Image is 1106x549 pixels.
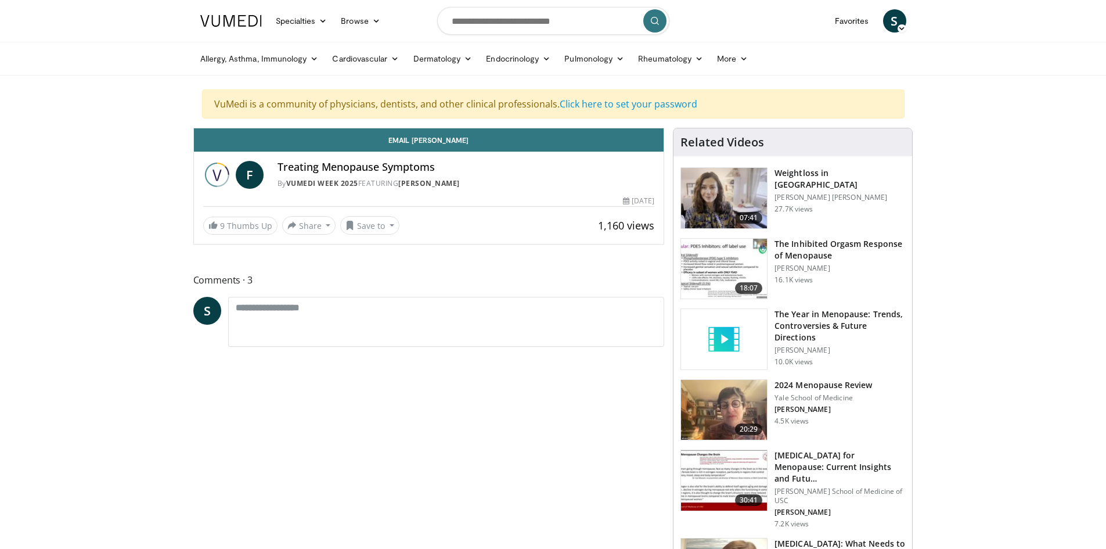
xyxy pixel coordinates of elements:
span: Comments 3 [193,272,665,288]
a: S [193,297,221,325]
img: 692f135d-47bd-4f7e-b54d-786d036e68d3.150x105_q85_crop-smart_upscale.jpg [681,380,767,440]
img: video_placeholder_short.svg [681,309,767,369]
p: 10.0K views [774,357,813,367]
p: [PERSON_NAME] [774,346,905,355]
a: Email [PERSON_NAME] [194,128,664,152]
a: Browse [334,9,387,33]
div: By FEATURING [278,178,655,189]
div: VuMedi is a community of physicians, dentists, and other clinical professionals. [202,89,905,119]
p: [PERSON_NAME] School of Medicine of USC [774,487,905,505]
p: Yale School of Medicine [774,393,872,403]
a: Favorites [828,9,876,33]
h4: Treating Menopause Symptoms [278,161,655,174]
img: 9983fed1-7565-45be-8934-aef1103ce6e2.150x105_q85_crop-smart_upscale.jpg [681,168,767,228]
button: Save to [340,216,399,235]
a: Specialties [269,9,334,33]
a: The Year in Menopause: Trends, Controversies & Future Directions [PERSON_NAME] 10.0K views [680,308,905,370]
a: 18:07 The Inhibited Orgasm Response of Menopause [PERSON_NAME] 16.1K views [680,238,905,300]
img: 283c0f17-5e2d-42ba-a87c-168d447cdba4.150x105_q85_crop-smart_upscale.jpg [681,239,767,299]
h3: 2024 Menopause Review [774,379,872,391]
img: Vumedi Week 2025 [203,161,231,189]
p: [PERSON_NAME] [774,508,905,517]
p: [PERSON_NAME] [774,264,905,273]
h4: Related Videos [680,135,764,149]
a: 20:29 2024 Menopause Review Yale School of Medicine [PERSON_NAME] 4.5K views [680,379,905,441]
p: 4.5K views [774,417,809,426]
a: 9 Thumbs Up [203,217,278,235]
a: Click here to set your password [560,98,697,110]
a: More [710,47,755,70]
a: Allergy, Asthma, Immunology [193,47,326,70]
p: [PERSON_NAME] [PERSON_NAME] [774,193,905,202]
a: S [883,9,906,33]
span: 07:41 [735,212,763,224]
p: [PERSON_NAME] [774,405,872,414]
span: 9 [220,220,225,231]
a: F [236,161,264,189]
h3: Weightloss in [GEOGRAPHIC_DATA] [774,167,905,191]
h3: [MEDICAL_DATA] for Menopause: Current Insights and Futu… [774,450,905,485]
a: Dermatology [406,47,480,70]
a: 30:41 [MEDICAL_DATA] for Menopause: Current Insights and Futu… [PERSON_NAME] School of Medicine o... [680,450,905,529]
p: 7.2K views [774,519,809,529]
span: 18:07 [735,282,763,294]
span: 1,160 views [598,218,654,232]
a: Vumedi Week 2025 [286,178,358,188]
p: 27.7K views [774,204,813,214]
img: VuMedi Logo [200,15,262,27]
button: Share [282,216,336,235]
a: 07:41 Weightloss in [GEOGRAPHIC_DATA] [PERSON_NAME] [PERSON_NAME] 27.7K views [680,167,905,229]
a: [PERSON_NAME] [398,178,460,188]
a: Cardiovascular [325,47,406,70]
span: 20:29 [735,424,763,435]
a: Rheumatology [631,47,710,70]
h3: The Inhibited Orgasm Response of Menopause [774,238,905,261]
input: Search topics, interventions [437,7,669,35]
a: Endocrinology [479,47,557,70]
a: Pulmonology [557,47,631,70]
div: [DATE] [623,196,654,206]
span: 30:41 [735,494,763,506]
img: 47271b8a-94f4-49c8-b914-2a3d3af03a9e.150x105_q85_crop-smart_upscale.jpg [681,450,767,511]
h3: The Year in Menopause: Trends, Controversies & Future Directions [774,308,905,343]
p: 16.1K views [774,275,813,285]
